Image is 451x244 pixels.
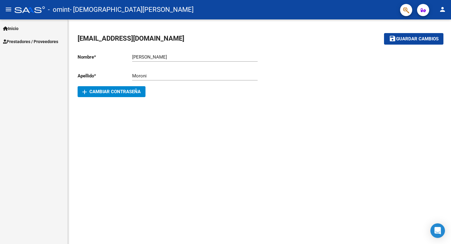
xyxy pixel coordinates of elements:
p: Apellido [78,73,132,79]
span: - omint [48,3,70,16]
span: Inicio [3,25,18,32]
mat-icon: add [81,88,88,96]
span: Cambiar Contraseña [82,89,141,94]
mat-icon: person [439,6,446,13]
span: - [DEMOGRAPHIC_DATA][PERSON_NAME] [70,3,194,16]
mat-icon: menu [5,6,12,13]
span: Guardar cambios [396,36,439,42]
div: Open Intercom Messenger [430,223,445,238]
p: Nombre [78,54,132,60]
button: Guardar cambios [384,33,443,44]
span: Prestadores / Proveedores [3,38,58,45]
mat-icon: save [389,35,396,42]
span: [EMAIL_ADDRESS][DOMAIN_NAME] [78,35,184,42]
button: Cambiar Contraseña [78,86,145,97]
